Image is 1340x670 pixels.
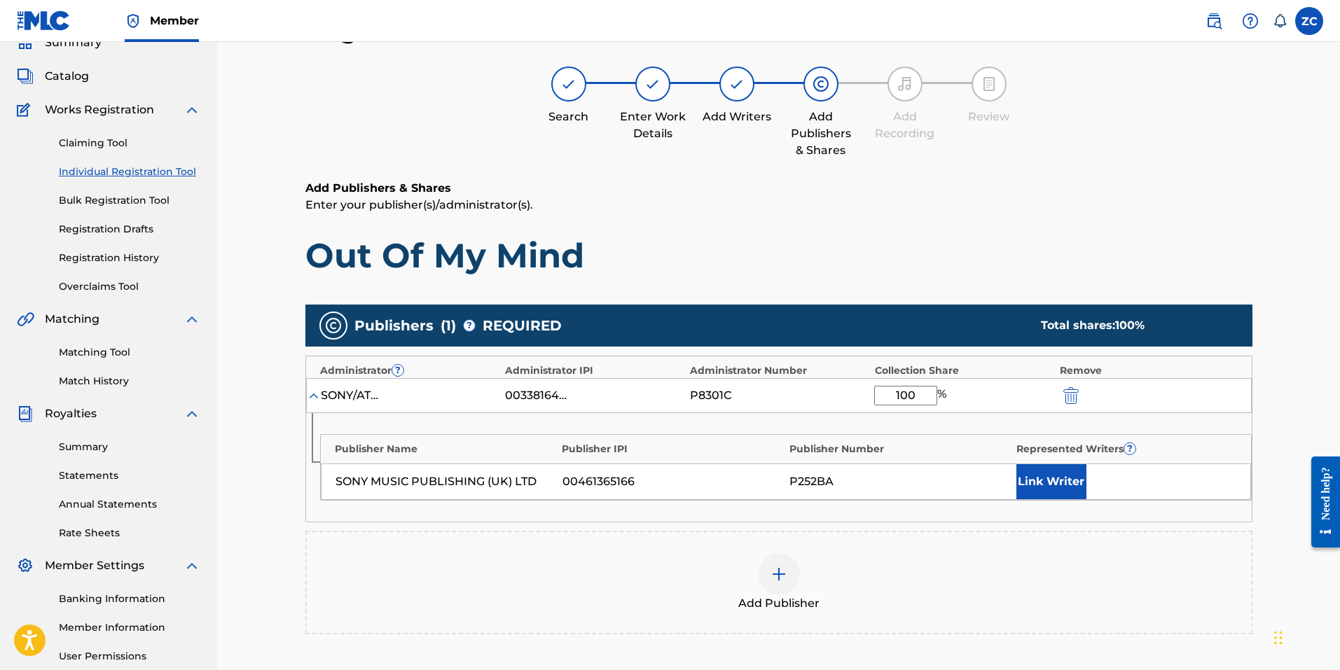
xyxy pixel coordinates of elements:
[738,595,820,612] span: Add Publisher
[562,473,782,490] div: 00461365166
[17,34,34,51] img: Summary
[1115,319,1145,332] span: 100 %
[1236,7,1264,35] div: Help
[59,345,200,360] a: Matching Tool
[335,442,555,456] div: Publisher Name
[1016,442,1237,456] div: Represented Writers
[1242,13,1259,29] img: help
[771,566,787,582] img: add
[1206,13,1222,29] img: search
[505,363,683,378] div: Administrator IPI
[59,468,200,483] a: Statements
[954,109,1024,125] div: Review
[870,109,940,142] div: Add Recording
[1270,603,1340,670] iframe: Chat Widget
[560,76,577,92] img: step indicator icon for Search
[786,109,856,159] div: Add Publishers & Shares
[307,389,321,403] img: expand-cell-toggle
[45,102,154,118] span: Works Registration
[320,363,498,378] div: Administrator
[45,311,99,328] span: Matching
[937,386,950,405] span: %
[45,557,144,574] span: Member Settings
[813,76,829,92] img: step indicator icon for Add Publishers & Shares
[184,311,200,328] img: expand
[59,374,200,389] a: Match History
[17,557,34,574] img: Member Settings
[354,315,434,336] span: Publishers
[59,592,200,606] a: Banking Information
[483,315,562,336] span: REQUIRED
[17,11,71,31] img: MLC Logo
[618,109,688,142] div: Enter Work Details
[1124,443,1135,454] span: ?
[17,102,35,118] img: Works Registration
[305,235,1252,277] h1: Out Of My Mind
[59,136,200,151] a: Claiming Tool
[1060,363,1238,378] div: Remove
[125,13,141,29] img: Top Rightsholder
[1200,7,1228,35] a: Public Search
[59,440,200,454] a: Summary
[17,34,102,51] a: SummarySummary
[1301,445,1340,558] iframe: Resource Center
[305,197,1252,214] p: Enter your publisher(s)/administrator(s).
[1273,14,1287,28] div: Notifications
[59,165,200,179] a: Individual Registration Tool
[59,222,200,237] a: Registration Drafts
[702,109,772,125] div: Add Writers
[59,279,200,294] a: Overclaims Tool
[184,557,200,574] img: expand
[441,315,456,336] span: ( 1 )
[17,311,34,328] img: Matching
[45,405,97,422] span: Royalties
[789,442,1010,456] div: Publisher Number
[690,363,868,378] div: Administrator Number
[1295,7,1323,35] div: User Menu
[45,34,102,51] span: Summary
[1016,464,1086,499] button: Link Writer
[562,442,782,456] div: Publisher IPI
[875,363,1053,378] div: Collection Share
[59,649,200,664] a: User Permissions
[59,251,200,265] a: Registration History
[184,102,200,118] img: expand
[184,405,200,422] img: expand
[59,526,200,540] a: Rate Sheets
[1041,317,1224,334] div: Total shares:
[981,76,997,92] img: step indicator icon for Review
[17,68,89,85] a: CatalogCatalog
[534,109,604,125] div: Search
[59,193,200,208] a: Bulk Registration Tool
[464,320,475,331] span: ?
[392,365,403,376] span: ?
[59,497,200,512] a: Annual Statements
[789,473,1009,490] div: P252BA
[728,76,745,92] img: step indicator icon for Add Writers
[897,76,913,92] img: step indicator icon for Add Recording
[45,68,89,85] span: Catalog
[150,13,199,29] span: Member
[59,620,200,635] a: Member Information
[336,473,555,490] div: SONY MUSIC PUBLISHING (UK) LTD
[1063,387,1079,404] img: 12a2ab48e56ec057fbd8.svg
[17,405,34,422] img: Royalties
[1274,617,1283,659] div: Drag
[17,68,34,85] img: Catalog
[644,76,661,92] img: step indicator icon for Enter Work Details
[305,180,1252,197] h6: Add Publishers & Shares
[325,317,342,334] img: publishers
